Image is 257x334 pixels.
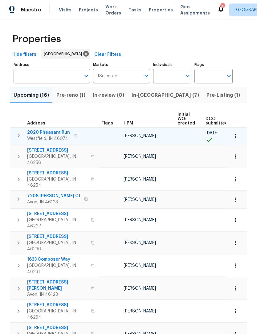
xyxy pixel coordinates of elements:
[27,199,80,205] span: Avon, IN 46123
[124,198,156,202] span: [PERSON_NAME]
[56,91,85,100] span: Pre-reno (1)
[93,91,124,100] span: In-review (0)
[92,49,124,60] button: Clear Filters
[27,193,80,199] span: 7208 [PERSON_NAME] Ct
[27,291,87,298] span: Avon, IN 46123
[194,63,233,67] label: Flags
[93,63,150,67] label: Markets
[124,309,156,313] span: [PERSON_NAME]
[10,49,39,60] button: Hide filters
[206,91,240,100] span: Pre-Listing (1)
[206,117,228,125] span: DCO submitted
[225,72,233,80] button: Open
[21,7,41,13] span: Maestro
[82,72,91,80] button: Open
[101,121,113,125] span: Flags
[153,63,191,67] label: Individuals
[149,7,173,13] span: Properties
[124,121,133,125] span: HPM
[27,256,87,263] span: 1633 Composer Way
[97,74,117,79] span: 1 Selected
[183,72,192,80] button: Open
[128,8,141,12] span: Tasks
[79,7,98,13] span: Projects
[105,4,121,16] span: Work Orders
[220,4,225,10] div: 5
[27,302,87,308] span: [STREET_ADDRESS]
[14,91,49,100] span: Upcoming (16)
[206,131,218,135] span: [DATE]
[27,170,87,176] span: [STREET_ADDRESS]
[27,308,87,320] span: [GEOGRAPHIC_DATA], IN 46254
[124,154,156,159] span: [PERSON_NAME]
[27,176,87,189] span: [GEOGRAPHIC_DATA], IN 46254
[94,51,121,59] span: Clear Filters
[12,51,36,59] span: Hide filters
[12,36,61,42] span: Properties
[132,91,199,100] span: In-[GEOGRAPHIC_DATA] (7)
[124,241,156,245] span: [PERSON_NAME]
[27,136,70,142] span: Westfield, IN 46074
[27,147,87,153] span: [STREET_ADDRESS]
[27,129,70,136] span: 2020 Pheasant Run
[27,153,87,166] span: [GEOGRAPHIC_DATA], IN 46256
[27,279,87,291] span: [STREET_ADDRESS][PERSON_NAME]
[27,217,87,229] span: [GEOGRAPHIC_DATA], IN 46227
[142,72,151,80] button: Open
[124,286,156,291] span: [PERSON_NAME]
[27,211,87,217] span: [STREET_ADDRESS]
[124,134,156,138] span: [PERSON_NAME]
[27,121,45,125] span: Address
[41,49,90,59] div: [GEOGRAPHIC_DATA]
[27,240,87,252] span: [GEOGRAPHIC_DATA], IN 46236
[27,234,87,240] span: [STREET_ADDRESS]
[27,263,87,275] span: [GEOGRAPHIC_DATA], IN 46231
[124,263,156,268] span: [PERSON_NAME]
[14,63,90,67] label: Address
[59,7,71,13] span: Visits
[44,51,84,57] span: [GEOGRAPHIC_DATA]
[180,4,210,16] span: Geo Assignments
[27,325,87,331] span: [STREET_ADDRESS]
[124,218,156,222] span: [PERSON_NAME]
[124,177,156,181] span: [PERSON_NAME]
[177,112,195,125] span: Initial WOs created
